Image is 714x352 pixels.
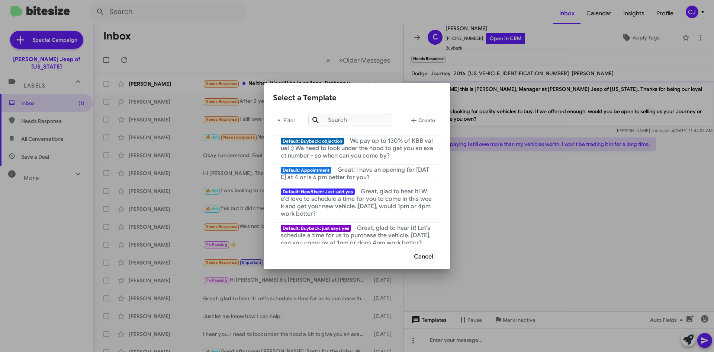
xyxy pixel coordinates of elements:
button: Cancel [409,250,438,264]
span: Great, glad to hear it! Let's schedule a time for us to purchase the vehicle. [DATE], can you com... [281,224,431,247]
span: Filter [273,114,297,127]
span: Great! I have an opening for [DATE] at 4 or is 6 pm better for you? [281,166,429,181]
span: We pay up to 130% of KBB value! :) We need to look under the hood to get you an exact number - so... [281,137,433,159]
button: Filter [273,111,297,129]
input: Search [308,113,392,127]
span: Create [409,114,435,127]
span: Default: New/Used: Just said yes [281,188,355,195]
span: Default: Buyback: just says yes [281,225,351,232]
span: Default: Appointment [281,167,331,174]
div: Select a Template [273,92,441,104]
span: Great, glad to hear it! We'd love to schedule a time for you to come in this week and get your ne... [281,188,432,218]
button: Create [403,111,441,129]
span: Default: Buyback: objection [281,138,344,145]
